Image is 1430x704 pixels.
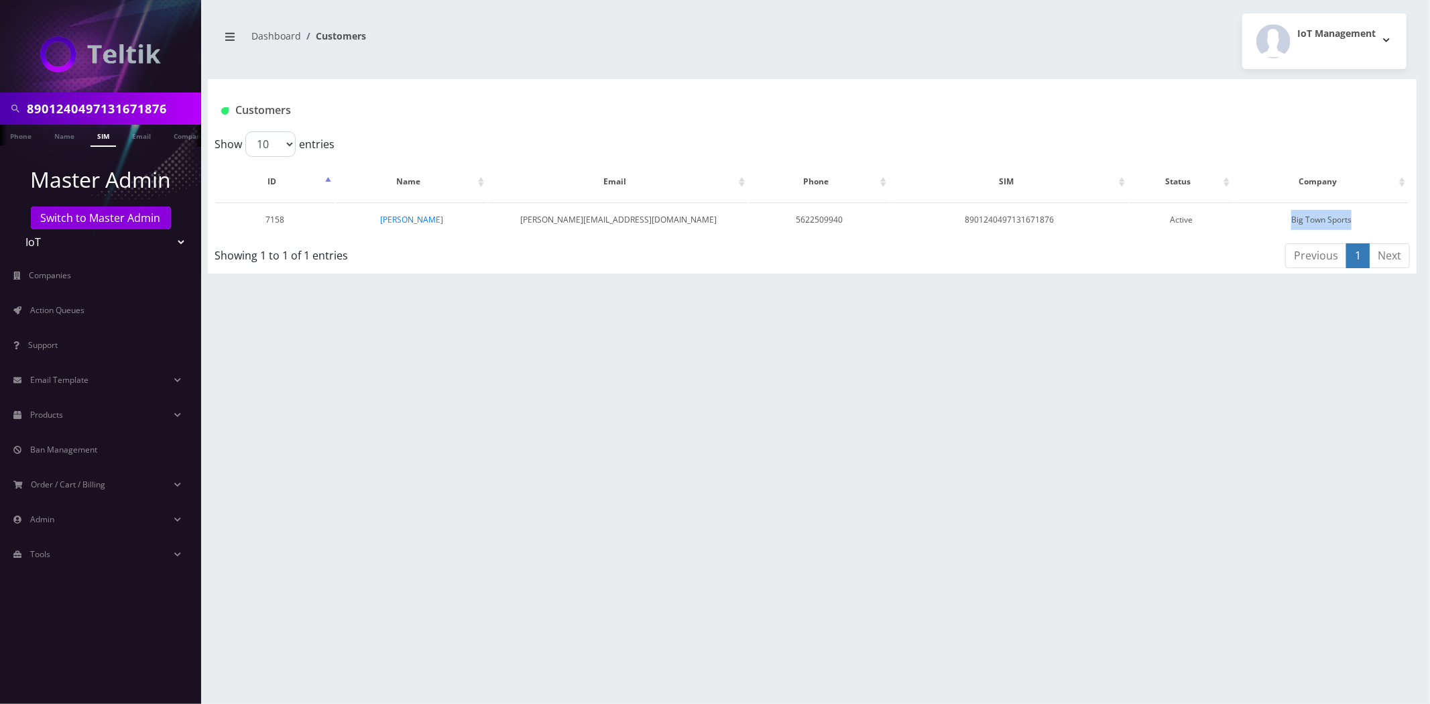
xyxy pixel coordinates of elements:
[216,162,335,201] th: ID: activate to sort column descending
[91,125,116,147] a: SIM
[380,214,443,225] a: [PERSON_NAME]
[3,125,38,145] a: Phone
[215,242,703,263] div: Showing 1 to 1 of 1 entries
[30,548,50,560] span: Tools
[32,479,106,490] span: Order / Cart / Billing
[48,125,81,145] a: Name
[30,444,97,455] span: Ban Management
[40,36,161,72] img: IoT
[28,339,58,351] span: Support
[30,409,63,420] span: Products
[31,207,171,229] a: Switch to Master Admin
[489,162,748,201] th: Email: activate to sort column ascending
[30,304,84,316] span: Action Queues
[216,202,335,237] td: 7158
[1297,28,1376,40] h2: IoT Management
[125,125,158,145] a: Email
[245,131,296,157] select: Showentries
[1346,243,1370,268] a: 1
[27,96,198,121] input: Search in Company
[1130,162,1233,201] th: Status: activate to sort column ascending
[1369,243,1410,268] a: Next
[1234,162,1409,201] th: Company: activate to sort column ascending
[750,202,890,237] td: 5622509940
[215,131,335,157] label: Show entries
[29,270,72,281] span: Companies
[1130,202,1233,237] td: Active
[30,514,54,525] span: Admin
[1234,202,1409,237] td: Big Town Sports
[1242,13,1407,69] button: IoT Management
[301,29,366,43] li: Customers
[218,22,802,60] nav: breadcrumb
[891,202,1129,237] td: 8901240497131671876
[489,202,748,237] td: [PERSON_NAME][EMAIL_ADDRESS][DOMAIN_NAME]
[750,162,890,201] th: Phone: activate to sort column ascending
[167,125,212,145] a: Company
[336,162,487,201] th: Name: activate to sort column ascending
[30,374,88,386] span: Email Template
[891,162,1129,201] th: SIM: activate to sort column ascending
[221,104,1203,117] h1: Customers
[1285,243,1347,268] a: Previous
[251,30,301,42] a: Dashboard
